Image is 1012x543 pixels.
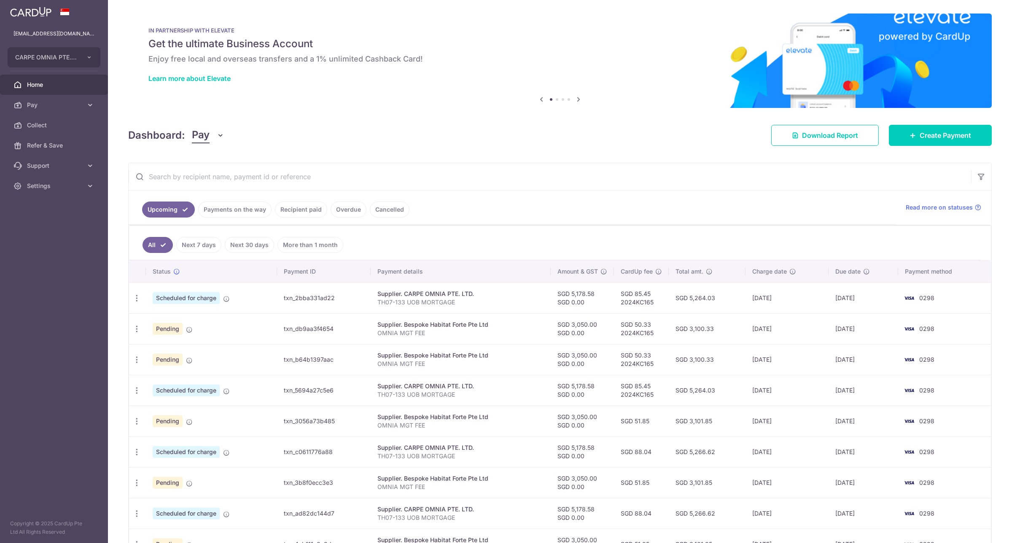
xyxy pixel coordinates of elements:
td: txn_5694a27c5e6 [277,375,370,406]
td: SGD 85.45 2024KC165 [614,375,669,406]
td: SGD 3,050.00 SGD 0.00 [551,406,614,436]
button: Pay [192,127,224,143]
p: TH07-133 UOB MORTGAGE [377,513,544,522]
span: Charge date [752,267,787,276]
td: txn_3b8f0ecc3e3 [277,467,370,498]
a: Upcoming [142,202,195,218]
td: SGD 5,178.58 SGD 0.00 [551,436,614,467]
span: Support [27,161,83,170]
button: CARPE OMNIA PTE. LTD. [8,47,100,67]
div: Supplier. CARPE OMNIA PTE. LTD. [377,444,544,452]
td: SGD 3,050.00 SGD 0.00 [551,467,614,498]
a: More than 1 month [277,237,343,253]
input: Search by recipient name, payment id or reference [129,163,971,190]
td: SGD 5,266.62 [669,498,746,529]
td: SGD 50.33 2024KC165 [614,344,669,375]
img: Bank Card [901,508,918,519]
span: Pending [153,477,183,489]
td: SGD 3,050.00 SGD 0.00 [551,344,614,375]
a: Payments on the way [198,202,272,218]
span: Status [153,267,171,276]
p: OMNIA MGT FEE [377,483,544,491]
img: Bank Card [901,416,918,426]
img: Renovation banner [128,13,992,108]
a: Overdue [331,202,366,218]
td: SGD 88.04 [614,436,669,467]
td: SGD 88.04 [614,498,669,529]
img: Bank Card [901,355,918,365]
span: CardUp fee [621,267,653,276]
a: Create Payment [889,125,992,146]
td: txn_2bba331ad22 [277,282,370,313]
h4: Dashboard: [128,128,185,143]
td: SGD 5,264.03 [669,282,746,313]
td: SGD 85.45 2024KC165 [614,282,669,313]
img: Bank Card [901,478,918,488]
div: Supplier. Bespoke Habitat Forte Pte Ltd [377,320,544,329]
span: Pay [192,127,210,143]
div: Supplier. CARPE OMNIA PTE. LTD. [377,290,544,298]
p: OMNIA MGT FEE [377,360,544,368]
td: SGD 5,178.58 SGD 0.00 [551,375,614,406]
td: [DATE] [746,436,829,467]
span: Total amt. [676,267,703,276]
td: [DATE] [829,436,898,467]
td: txn_c0611776a88 [277,436,370,467]
td: [DATE] [829,313,898,344]
td: SGD 3,101.85 [669,406,746,436]
span: Scheduled for charge [153,384,220,396]
td: SGD 51.85 [614,467,669,498]
p: [EMAIL_ADDRESS][DOMAIN_NAME] [13,30,94,38]
span: 0298 [919,510,934,517]
td: SGD 5,178.58 SGD 0.00 [551,282,614,313]
td: SGD 51.85 [614,406,669,436]
h6: Enjoy free local and overseas transfers and a 1% unlimited Cashback Card! [148,54,972,64]
div: Supplier. CARPE OMNIA PTE. LTD. [377,382,544,390]
td: [DATE] [746,282,829,313]
span: Create Payment [920,130,971,140]
th: Payment ID [277,261,370,282]
td: SGD 5,264.03 [669,375,746,406]
p: IN PARTNERSHIP WITH ELEVATE [148,27,972,34]
a: Learn more about Elevate [148,74,231,83]
span: 0298 [919,417,934,425]
p: TH07-133 UOB MORTGAGE [377,298,544,306]
td: SGD 3,101.85 [669,467,746,498]
span: Amount & GST [557,267,598,276]
td: [DATE] [746,406,829,436]
img: Bank Card [901,385,918,395]
span: 0298 [919,356,934,363]
h5: Get the ultimate Business Account [148,37,972,51]
td: txn_b64b1397aac [277,344,370,375]
td: [DATE] [746,498,829,529]
img: CardUp [10,7,51,17]
td: SGD 5,178.58 SGD 0.00 [551,498,614,529]
div: Supplier. Bespoke Habitat Forte Pte Ltd [377,413,544,421]
span: Pending [153,323,183,335]
span: Pending [153,354,183,366]
span: Read more on statuses [906,203,973,212]
td: [DATE] [829,406,898,436]
span: Download Report [802,130,858,140]
th: Payment details [371,261,551,282]
td: [DATE] [746,467,829,498]
td: [DATE] [746,344,829,375]
span: Due date [835,267,861,276]
a: Download Report [771,125,879,146]
img: Bank Card [901,293,918,303]
span: Scheduled for charge [153,292,220,304]
span: Scheduled for charge [153,508,220,519]
td: SGD 3,100.33 [669,313,746,344]
td: [DATE] [829,467,898,498]
span: Refer & Save [27,141,83,150]
div: Supplier. Bespoke Habitat Forte Pte Ltd [377,474,544,483]
td: [DATE] [829,498,898,529]
td: txn_ad82dc144d7 [277,498,370,529]
p: OMNIA MGT FEE [377,329,544,337]
a: Next 7 days [176,237,221,253]
td: [DATE] [746,313,829,344]
span: 0298 [919,387,934,394]
span: Scheduled for charge [153,446,220,458]
span: 0298 [919,325,934,332]
span: Home [27,81,83,89]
